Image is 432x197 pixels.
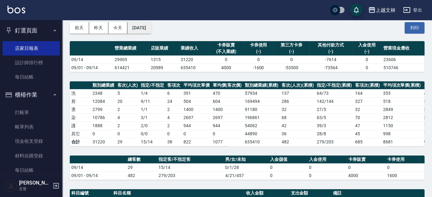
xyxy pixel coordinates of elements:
div: (不入業績) [211,48,242,55]
td: 2348 [91,89,116,97]
td: 4/21/457 [224,171,268,180]
td: 286 [280,97,316,105]
td: 0 [116,130,140,138]
td: 635410 [179,64,209,72]
th: 客項次(累積) [354,81,382,89]
th: 卡券使用 [386,156,425,164]
td: 8681 [382,138,423,146]
td: 42 [280,122,316,130]
td: 12084 [91,97,116,105]
table: a dense table [70,156,425,180]
td: 91180 [243,105,280,113]
th: 入金使用 [307,156,346,164]
td: 洗 [70,89,91,97]
td: 685 [354,138,382,146]
td: 482 [280,138,316,146]
p: 主管 [19,186,51,192]
td: 614421 [113,64,149,72]
td: 23606 [382,55,425,64]
td: 57934 [243,89,280,97]
td: 45 [354,130,382,138]
th: 平均項次單價(累積) [382,81,423,89]
td: 1315 [149,55,179,64]
td: 2 [166,105,182,113]
td: 353 [382,89,423,97]
div: (-) [275,48,308,55]
td: 2 / 0 [139,122,166,130]
div: 入金使用 [354,42,380,48]
td: 63 / 5 [315,113,354,122]
th: 入金儲值 [268,156,307,164]
td: 5 [116,89,140,97]
a: 每日結帳 [2,70,60,84]
td: 0 [352,64,382,72]
button: 櫃檯作業 [2,87,60,103]
td: 合計 [70,138,91,146]
td: 1400 [182,105,211,113]
td: 998 [382,130,423,138]
div: 第三方卡券 [275,42,308,48]
td: 0 [209,55,243,64]
a: 設計師排行榜 [2,55,60,70]
td: 0 [244,55,273,64]
td: 燙 [70,105,91,113]
th: 客次(人次) [116,81,140,89]
button: 登出 [401,4,425,16]
a: 每日結帳 [2,163,60,177]
td: 0 [307,163,346,171]
th: 業績收入 [179,41,209,56]
td: 604 [211,97,244,105]
th: 類別總業績(累積) [243,81,280,89]
td: 2799 [91,105,116,113]
div: (-) [311,48,351,55]
td: 0 [352,55,382,64]
td: 0 [268,163,307,171]
td: 164 [354,89,382,97]
td: 2697 [211,113,244,122]
td: 944 [182,122,211,130]
th: 平均項次單價 [182,81,211,89]
td: 944 [211,122,244,130]
td: 0 [211,130,244,138]
h5: [PERSON_NAME] [19,180,51,186]
td: 2 [166,122,182,130]
td: 470 [211,89,244,97]
button: [DATE] [127,22,151,34]
td: 0 [273,55,309,64]
td: 391 [182,89,211,97]
td: 4000 [347,171,386,180]
th: 卡券販賣 [347,156,386,164]
td: 10786 [91,113,116,122]
td: 09/01 - 09/14 [70,171,126,180]
td: 38 [166,138,182,146]
td: 1600 [386,171,425,180]
td: -73564 [310,64,352,72]
td: 31220 [179,55,209,64]
td: 24 [166,97,182,105]
td: 28 / 8 [315,130,354,138]
td: 44890 [243,130,280,138]
td: 32 [354,105,382,113]
td: 54062 [243,122,280,130]
td: 142 / 144 [315,97,354,105]
table: a dense table [70,41,425,72]
img: Logo [7,6,25,13]
td: 20989 [149,64,179,72]
td: 635410 [243,138,280,146]
td: 15/14 [139,138,166,146]
td: 47 [354,122,382,130]
td: 4000 [209,64,243,72]
div: 上越文林 [376,6,396,14]
a: 打帳單 [2,105,60,120]
th: 客次(人次)(累積) [280,81,316,89]
td: 3 / 1 [139,113,166,122]
td: 510746 [382,64,425,72]
th: 單均價(客次價) [211,81,244,89]
td: 137 [280,89,316,97]
th: 指定/不指定 [139,81,166,89]
td: 169494 [243,97,280,105]
td: -1600 [244,64,273,72]
td: 0 [307,171,346,180]
td: 0 [386,163,425,171]
th: 客項次 [166,81,182,89]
